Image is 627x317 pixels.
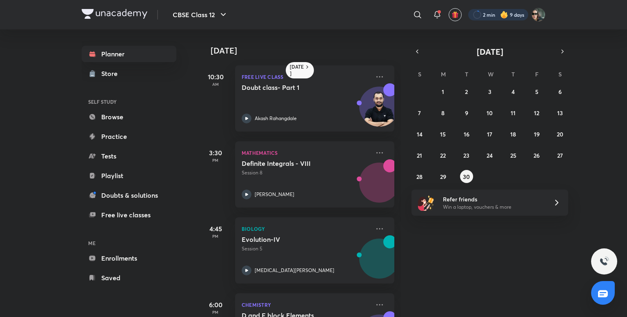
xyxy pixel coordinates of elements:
h5: 4:45 [199,224,232,234]
abbr: September 19, 2025 [534,130,540,138]
button: September 1, 2025 [436,85,449,98]
p: [MEDICAL_DATA][PERSON_NAME] [255,267,334,274]
a: Doubts & solutions [82,187,176,203]
abbr: September 14, 2025 [417,130,422,138]
img: Avatar [360,243,399,282]
abbr: September 20, 2025 [557,130,563,138]
p: [PERSON_NAME] [255,191,294,198]
abbr: September 11, 2025 [511,109,516,117]
button: September 19, 2025 [530,127,543,141]
p: PM [199,234,232,239]
a: Store [82,65,176,82]
abbr: September 21, 2025 [417,152,422,159]
button: September 30, 2025 [460,170,473,183]
h6: ME [82,236,176,250]
button: September 29, 2025 [436,170,449,183]
button: September 2, 2025 [460,85,473,98]
img: Company Logo [82,9,147,19]
abbr: September 16, 2025 [464,130,469,138]
abbr: Friday [535,70,538,78]
abbr: September 13, 2025 [557,109,563,117]
img: Avatar [360,91,399,130]
button: September 25, 2025 [507,149,520,162]
p: Session 5 [242,245,370,252]
img: Avatar [360,167,399,206]
button: September 11, 2025 [507,106,520,119]
a: Practice [82,128,176,145]
abbr: September 2, 2025 [465,88,468,96]
img: referral [418,194,434,211]
a: Saved [82,270,176,286]
a: Playlist [82,167,176,184]
button: September 9, 2025 [460,106,473,119]
div: Store [101,69,122,78]
button: September 21, 2025 [413,149,426,162]
a: Enrollments [82,250,176,266]
button: [DATE] [423,46,557,57]
p: Session 8 [242,169,370,176]
p: FREE LIVE CLASS [242,72,370,82]
h5: Definite Integrals - VIII [242,159,343,167]
img: ttu [599,257,609,266]
abbr: Sunday [418,70,421,78]
abbr: September 12, 2025 [534,109,539,117]
h5: Evolution-IV [242,235,343,243]
abbr: September 8, 2025 [441,109,445,117]
button: September 3, 2025 [483,85,496,98]
button: avatar [449,8,462,21]
button: September 28, 2025 [413,170,426,183]
abbr: September 6, 2025 [558,88,562,96]
p: AM [199,82,232,87]
button: September 14, 2025 [413,127,426,141]
h6: SELF STUDY [82,95,176,109]
h5: Doubt class- Part 1 [242,83,343,92]
abbr: September 26, 2025 [534,152,540,159]
button: September 22, 2025 [436,149,449,162]
abbr: Monday [441,70,446,78]
button: September 12, 2025 [530,106,543,119]
button: September 18, 2025 [507,127,520,141]
a: Planner [82,46,176,62]
img: streak [500,11,508,19]
h6: Refer friends [443,195,543,203]
abbr: Thursday [511,70,515,78]
button: September 7, 2025 [413,106,426,119]
abbr: September 9, 2025 [465,109,468,117]
p: Win a laptop, vouchers & more [443,203,543,211]
img: Arihant [531,8,545,22]
abbr: September 18, 2025 [510,130,516,138]
button: September 16, 2025 [460,127,473,141]
abbr: September 23, 2025 [463,152,469,159]
button: September 5, 2025 [530,85,543,98]
button: September 15, 2025 [436,127,449,141]
h6: [DATE] [290,64,304,77]
h5: 10:30 [199,72,232,82]
abbr: September 5, 2025 [535,88,538,96]
abbr: Saturday [558,70,562,78]
abbr: September 28, 2025 [416,173,422,181]
h5: 3:30 [199,148,232,158]
p: Mathematics [242,148,370,158]
button: September 26, 2025 [530,149,543,162]
abbr: Wednesday [488,70,494,78]
abbr: September 29, 2025 [440,173,446,181]
button: September 17, 2025 [483,127,496,141]
span: [DATE] [477,46,503,57]
button: September 27, 2025 [554,149,567,162]
p: Biology [242,224,370,234]
abbr: September 1, 2025 [442,88,444,96]
p: Chemistry [242,300,370,310]
abbr: September 24, 2025 [487,152,493,159]
abbr: September 25, 2025 [510,152,516,159]
abbr: September 27, 2025 [557,152,563,159]
abbr: September 3, 2025 [488,88,491,96]
img: avatar [451,11,459,18]
abbr: September 17, 2025 [487,130,492,138]
abbr: September 4, 2025 [511,88,515,96]
button: September 13, 2025 [554,106,567,119]
a: Free live classes [82,207,176,223]
a: Company Logo [82,9,147,21]
p: Akash Rahangdale [255,115,297,122]
p: PM [199,158,232,163]
abbr: Tuesday [465,70,468,78]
